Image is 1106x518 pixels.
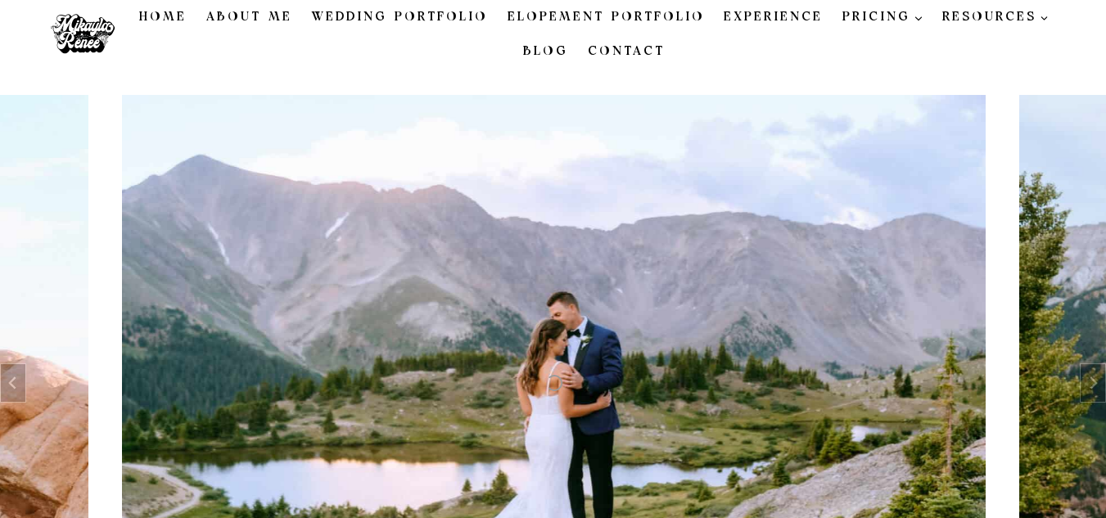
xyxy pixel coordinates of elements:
[42,6,124,63] img: Mikayla Renee Photo
[1080,363,1106,403] button: Next slide
[842,7,923,27] span: PRICING
[578,34,675,69] a: Contact
[942,7,1049,27] span: RESOURCES
[513,34,578,69] a: Blog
